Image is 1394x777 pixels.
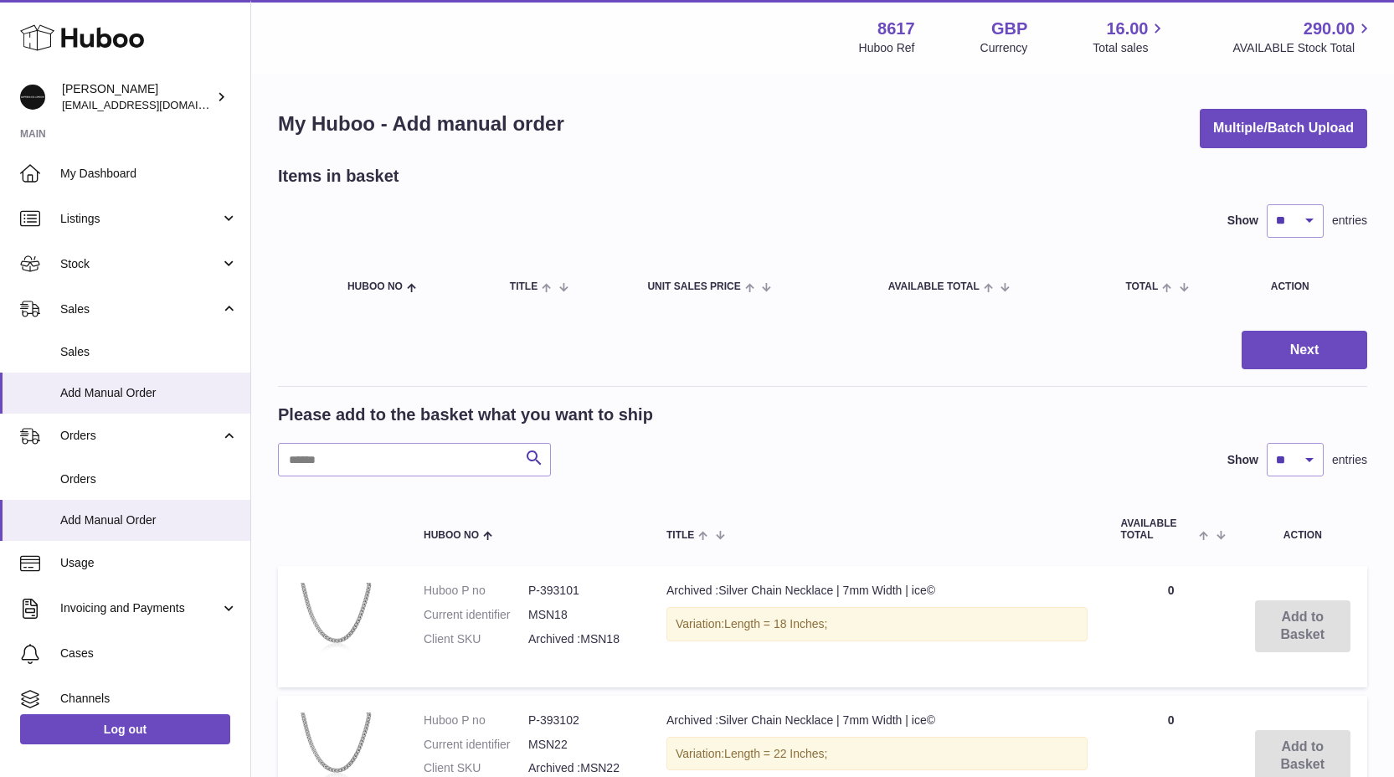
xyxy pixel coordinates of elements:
[647,281,740,292] span: Unit Sales Price
[1332,213,1367,229] span: entries
[724,617,827,630] span: Length = 18 Inches;
[62,81,213,113] div: [PERSON_NAME]
[528,760,633,776] dd: Archived :MSN22
[1093,40,1167,56] span: Total sales
[60,471,238,487] span: Orders
[60,600,220,616] span: Invoicing and Payments
[1106,18,1148,40] span: 16.00
[1093,18,1167,56] a: 16.00 Total sales
[1271,281,1350,292] div: Action
[60,385,238,401] span: Add Manual Order
[666,737,1088,771] div: Variation:
[60,256,220,272] span: Stock
[60,428,220,444] span: Orders
[1200,109,1367,148] button: Multiple/Batch Upload
[859,40,915,56] div: Huboo Ref
[424,530,479,541] span: Huboo no
[1232,40,1374,56] span: AVAILABLE Stock Total
[724,747,827,760] span: Length = 22 Inches;
[20,85,45,110] img: hello@alfredco.com
[60,555,238,571] span: Usage
[1227,213,1258,229] label: Show
[60,166,238,182] span: My Dashboard
[424,760,528,776] dt: Client SKU
[424,607,528,623] dt: Current identifier
[1227,452,1258,468] label: Show
[528,607,633,623] dd: MSN18
[424,583,528,599] dt: Huboo P no
[62,98,246,111] span: [EMAIL_ADDRESS][DOMAIN_NAME]
[666,607,1088,641] div: Variation:
[278,111,564,137] h1: My Huboo - Add manual order
[60,691,238,707] span: Channels
[1125,281,1158,292] span: Total
[528,713,633,728] dd: P-393102
[528,737,633,753] dd: MSN22
[877,18,915,40] strong: 8617
[991,18,1027,40] strong: GBP
[510,281,538,292] span: Title
[666,530,694,541] span: Title
[424,737,528,753] dt: Current identifier
[20,714,230,744] a: Log out
[650,566,1104,687] td: Archived :Silver Chain Necklace | 7mm Width | ice©
[528,631,633,647] dd: Archived :MSN18
[278,404,653,426] h2: Please add to the basket what you want to ship
[278,165,399,188] h2: Items in basket
[424,631,528,647] dt: Client SKU
[888,281,980,292] span: AVAILABLE Total
[528,583,633,599] dd: P-393101
[1104,566,1238,687] td: 0
[424,713,528,728] dt: Huboo P no
[295,583,378,666] img: Archived :Silver Chain Necklace | 7mm Width | ice©
[980,40,1028,56] div: Currency
[1332,452,1367,468] span: entries
[60,301,220,317] span: Sales
[60,512,238,528] span: Add Manual Order
[60,211,220,227] span: Listings
[1232,18,1374,56] a: 290.00 AVAILABLE Stock Total
[1238,502,1367,557] th: Action
[347,281,403,292] span: Huboo no
[1242,331,1367,370] button: Next
[1304,18,1355,40] span: 290.00
[60,344,238,360] span: Sales
[1121,518,1196,540] span: AVAILABLE Total
[60,646,238,661] span: Cases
